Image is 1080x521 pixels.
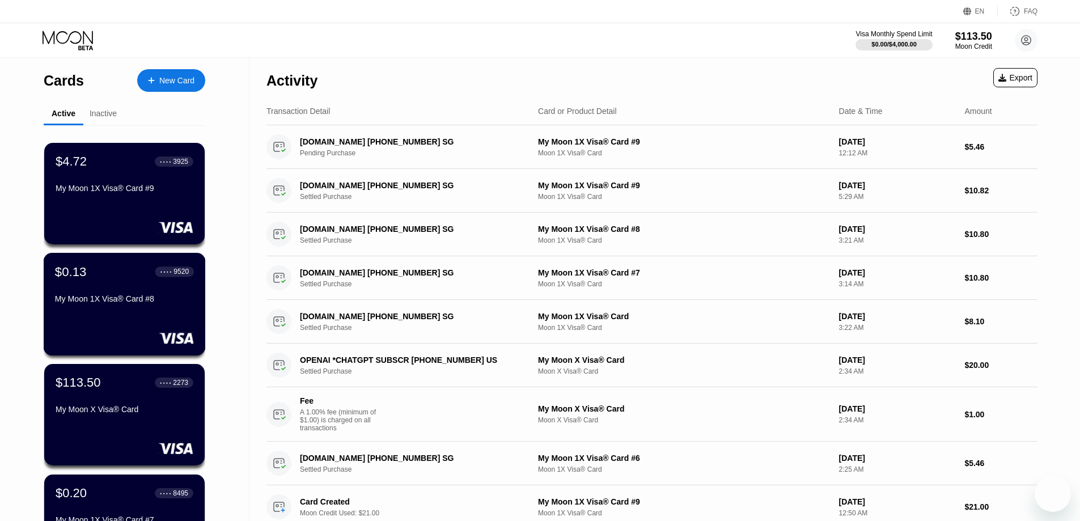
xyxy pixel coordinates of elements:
div: $10.82 [964,186,1037,195]
div: My Moon X Visa® Card [538,355,830,365]
div: Date & Time [839,107,883,116]
div: $0.13 [55,264,87,279]
div: Moon 1X Visa® Card [538,236,830,244]
div: [DOMAIN_NAME] [PHONE_NUMBER] SG [300,181,520,190]
div: 2:34 AM [839,367,956,375]
div: Export [993,68,1037,87]
div: [DOMAIN_NAME] [PHONE_NUMBER] SGSettled PurchaseMy Moon 1X Visa® Card #6Moon 1X Visa® Card[DATE]2:... [266,442,1037,485]
div: Moon 1X Visa® Card [538,509,830,517]
div: [DOMAIN_NAME] [PHONE_NUMBER] SG [300,137,520,146]
div: $1.00 [964,410,1037,419]
div: Moon X Visa® Card [538,367,830,375]
div: 3925 [173,158,188,166]
div: $10.80 [964,273,1037,282]
div: Inactive [90,109,117,118]
div: Settled Purchase [300,324,536,332]
div: [DOMAIN_NAME] [PHONE_NUMBER] SG [300,225,520,234]
div: Active [52,109,75,118]
div: Moon 1X Visa® Card [538,465,830,473]
div: $0.20 [56,486,87,501]
div: FAQ [1024,7,1037,15]
div: $21.00 [964,502,1037,511]
div: [DATE] [839,497,956,506]
div: Settled Purchase [300,236,536,244]
div: My Moon 1X Visa® Card #8 [55,294,194,303]
div: $10.80 [964,230,1037,239]
div: [DOMAIN_NAME] [PHONE_NUMBER] SG [300,312,520,321]
div: 8495 [173,489,188,497]
div: [DOMAIN_NAME] [PHONE_NUMBER] SGSettled PurchaseMy Moon 1X Visa® Card #7Moon 1X Visa® Card[DATE]3:... [266,256,1037,300]
div: My Moon 1X Visa® Card #9 [56,184,193,193]
div: Moon Credit Used: $21.00 [300,509,536,517]
div: [DATE] [839,268,956,277]
div: ● ● ● ● [160,270,172,273]
div: [DOMAIN_NAME] [PHONE_NUMBER] SGPending PurchaseMy Moon 1X Visa® Card #9Moon 1X Visa® Card[DATE]12... [266,125,1037,169]
div: OPENAI *CHATGPT SUBSCR [PHONE_NUMBER] USSettled PurchaseMy Moon X Visa® CardMoon X Visa® Card[DAT... [266,344,1037,387]
div: Moon 1X Visa® Card [538,149,830,157]
div: [DOMAIN_NAME] [PHONE_NUMBER] SGSettled PurchaseMy Moon 1X Visa® Card #8Moon 1X Visa® Card[DATE]3:... [266,213,1037,256]
div: A 1.00% fee (minimum of $1.00) is charged on all transactions [300,408,385,432]
div: Moon Credit [955,43,992,50]
div: Pending Purchase [300,149,536,157]
div: ● ● ● ● [160,160,171,163]
div: OPENAI *CHATGPT SUBSCR [PHONE_NUMBER] US [300,355,520,365]
div: Moon 1X Visa® Card [538,193,830,201]
div: $5.46 [964,459,1037,468]
div: My Moon 1X Visa® Card #9 [538,181,830,190]
div: $0.00 / $4,000.00 [871,41,917,48]
div: Card or Product Detail [538,107,617,116]
div: 2273 [173,379,188,387]
div: 3:21 AM [839,236,956,244]
div: Moon 1X Visa® Card [538,324,830,332]
div: [DOMAIN_NAME] [PHONE_NUMBER] SGSettled PurchaseMy Moon 1X Visa® Card #9Moon 1X Visa® Card[DATE]5:... [266,169,1037,213]
div: Visa Monthly Spend Limit [855,30,932,38]
div: [DATE] [839,454,956,463]
div: My Moon 1X Visa® Card #9 [538,137,830,146]
iframe: 启动消息传送窗口的按钮 [1035,476,1071,512]
div: [DATE] [839,137,956,146]
div: $4.72● ● ● ●3925My Moon 1X Visa® Card #9 [44,143,205,244]
div: New Card [159,76,194,86]
div: [DATE] [839,312,956,321]
div: My Moon 1X Visa® Card [538,312,830,321]
div: [DATE] [839,404,956,413]
div: Export [998,73,1032,82]
div: New Card [137,69,205,92]
div: Cards [44,73,84,89]
div: [DATE] [839,355,956,365]
div: Activity [266,73,317,89]
div: 2:34 AM [839,416,956,424]
div: [DATE] [839,181,956,190]
div: My Moon X Visa® Card [538,404,830,413]
div: Fee [300,396,379,405]
div: Moon 1X Visa® Card [538,280,830,288]
div: $4.72 [56,154,87,169]
div: My Moon 1X Visa® Card #6 [538,454,830,463]
div: 9520 [173,268,189,276]
div: [DOMAIN_NAME] [PHONE_NUMBER] SG [300,268,520,277]
div: ● ● ● ● [160,492,171,495]
div: $5.46 [964,142,1037,151]
div: Settled Purchase [300,193,536,201]
div: 2:25 AM [839,465,956,473]
div: Card Created [300,497,520,506]
div: EN [975,7,985,15]
div: [DOMAIN_NAME] [PHONE_NUMBER] SGSettled PurchaseMy Moon 1X Visa® CardMoon 1X Visa® Card[DATE]3:22 ... [266,300,1037,344]
div: $0.13● ● ● ●9520My Moon 1X Visa® Card #8 [44,253,205,355]
div: EN [963,6,998,17]
div: Moon X Visa® Card [538,416,830,424]
div: Transaction Detail [266,107,330,116]
div: My Moon X Visa® Card [56,405,193,414]
div: $113.50 [56,375,101,390]
div: [DATE] [839,225,956,234]
div: 12:50 AM [839,509,956,517]
div: 12:12 AM [839,149,956,157]
div: ● ● ● ● [160,381,171,384]
div: $8.10 [964,317,1037,326]
div: Amount [964,107,992,116]
div: FAQ [998,6,1037,17]
div: Settled Purchase [300,465,536,473]
div: $113.50● ● ● ●2273My Moon X Visa® Card [44,364,205,465]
